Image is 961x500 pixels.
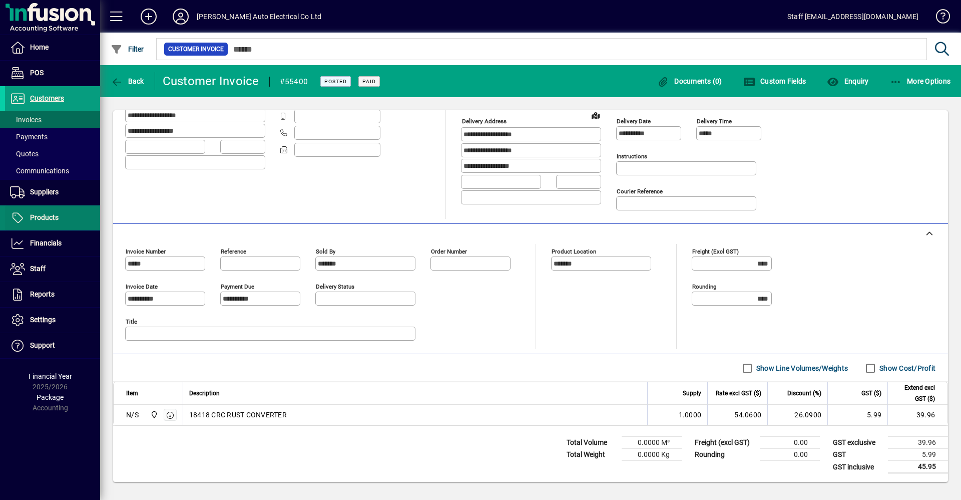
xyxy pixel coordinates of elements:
[887,405,947,425] td: 39.96
[622,449,682,461] td: 0.0000 Kg
[692,248,739,255] mat-label: Freight (excl GST)
[30,341,55,349] span: Support
[657,77,722,85] span: Documents (0)
[760,449,820,461] td: 0.00
[824,72,871,90] button: Enquiry
[316,283,354,290] mat-label: Delivery status
[37,393,64,401] span: Package
[10,150,39,158] span: Quotes
[787,9,918,25] div: Staff [EMAIL_ADDRESS][DOMAIN_NAME]
[787,388,821,399] span: Discount (%)
[5,128,100,145] a: Payments
[743,77,806,85] span: Custom Fields
[111,77,144,85] span: Back
[221,283,254,290] mat-label: Payment due
[767,405,827,425] td: 26.0900
[714,410,761,420] div: 54.0600
[126,388,138,399] span: Item
[108,40,147,58] button: Filter
[655,72,725,90] button: Documents (0)
[861,388,881,399] span: GST ($)
[741,72,809,90] button: Custom Fields
[760,437,820,449] td: 0.00
[5,333,100,358] a: Support
[111,45,144,53] span: Filter
[690,437,760,449] td: Freight (excl GST)
[126,318,137,325] mat-label: Title
[10,116,42,124] span: Invoices
[5,205,100,230] a: Products
[163,73,259,89] div: Customer Invoice
[168,44,224,54] span: Customer Invoice
[5,282,100,307] a: Reports
[754,363,848,373] label: Show Line Volumes/Weights
[362,78,376,85] span: Paid
[562,449,622,461] td: Total Weight
[827,77,868,85] span: Enquiry
[5,308,100,333] a: Settings
[5,145,100,162] a: Quotes
[30,94,64,102] span: Customers
[324,78,347,85] span: Posted
[888,437,948,449] td: 39.96
[617,188,663,195] mat-label: Courier Reference
[431,248,467,255] mat-label: Order number
[30,290,55,298] span: Reports
[617,153,647,160] mat-label: Instructions
[316,248,335,255] mat-label: Sold by
[890,77,951,85] span: More Options
[30,239,62,247] span: Financials
[189,388,220,399] span: Description
[877,363,935,373] label: Show Cost/Profit
[5,111,100,128] a: Invoices
[30,188,59,196] span: Suppliers
[928,2,948,35] a: Knowledge Base
[5,231,100,256] a: Financials
[679,410,702,420] span: 1.0000
[562,437,622,449] td: Total Volume
[165,8,197,26] button: Profile
[30,69,44,77] span: POS
[133,8,165,26] button: Add
[894,382,935,404] span: Extend excl GST ($)
[828,437,888,449] td: GST exclusive
[221,248,246,255] mat-label: Reference
[197,9,321,25] div: [PERSON_NAME] Auto Electrical Co Ltd
[5,61,100,86] a: POS
[5,257,100,282] a: Staff
[280,74,308,90] div: #55400
[5,180,100,205] a: Suppliers
[126,410,139,420] div: N/S
[30,265,46,273] span: Staff
[683,388,701,399] span: Supply
[888,461,948,473] td: 45.95
[30,43,49,51] span: Home
[100,72,155,90] app-page-header-button: Back
[692,283,716,290] mat-label: Rounding
[126,248,166,255] mat-label: Invoice number
[30,213,59,221] span: Products
[552,248,596,255] mat-label: Product location
[126,283,158,290] mat-label: Invoice date
[887,72,953,90] button: More Options
[148,409,159,420] span: Central
[108,72,147,90] button: Back
[588,107,604,123] a: View on map
[690,449,760,461] td: Rounding
[617,118,651,125] mat-label: Delivery date
[10,167,69,175] span: Communications
[888,449,948,461] td: 5.99
[828,461,888,473] td: GST inclusive
[828,449,888,461] td: GST
[5,35,100,60] a: Home
[5,162,100,179] a: Communications
[697,118,732,125] mat-label: Delivery time
[716,388,761,399] span: Rate excl GST ($)
[30,316,56,324] span: Settings
[29,372,72,380] span: Financial Year
[622,437,682,449] td: 0.0000 M³
[189,410,287,420] span: 18418 CRC RUST CONVERTER
[827,405,887,425] td: 5.99
[10,133,48,141] span: Payments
